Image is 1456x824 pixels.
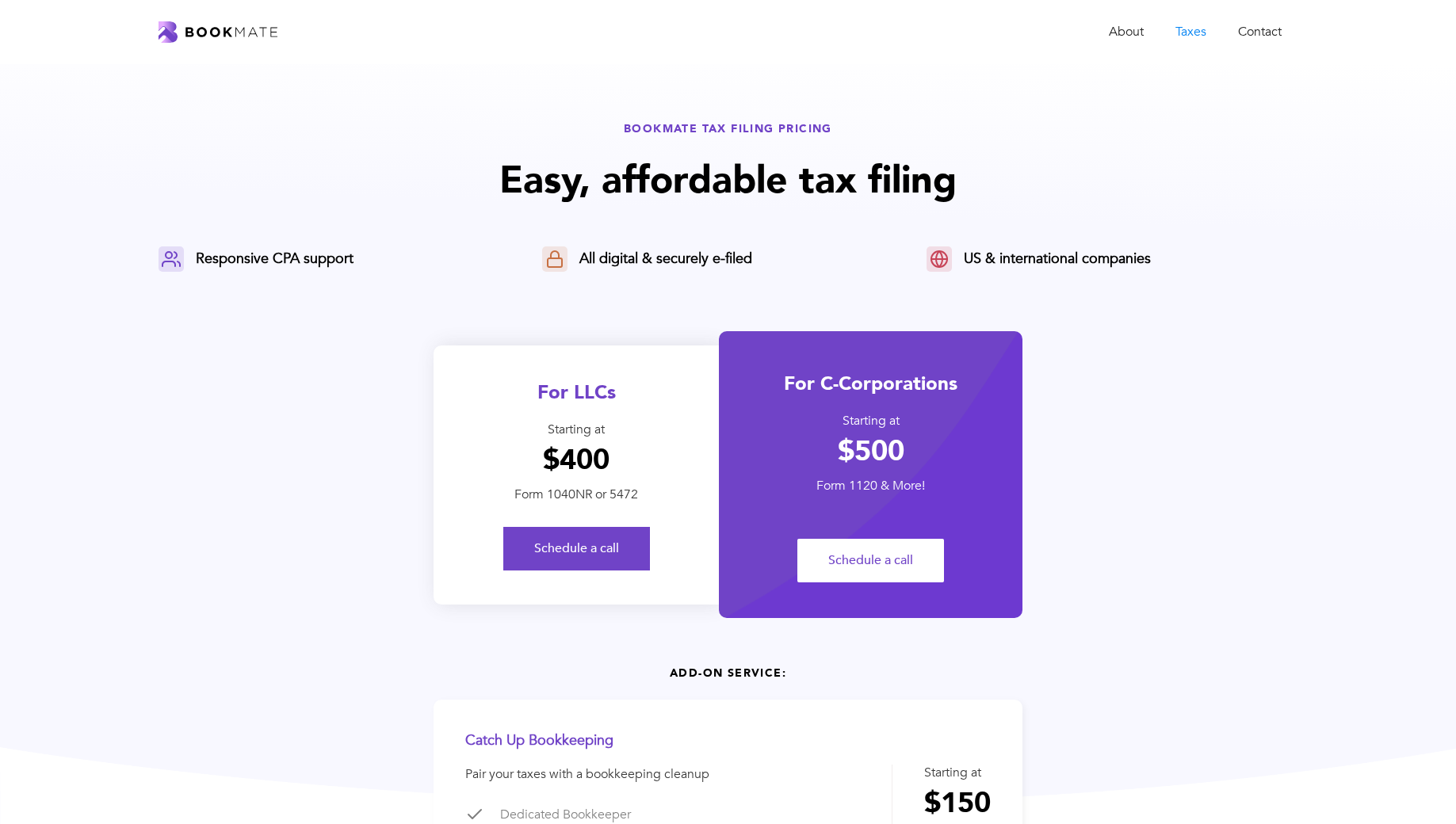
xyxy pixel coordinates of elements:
div: Pair your taxes with a bookkeeping cleanup [465,766,722,783]
h1: $150 [924,786,991,821]
div: Starting at [719,413,1022,429]
div: Starting at [434,422,719,438]
div: For C-Corporations [719,371,1022,397]
a: Taxes [1160,16,1222,48]
div: Starting at [924,765,991,781]
a: Schedule a call [503,527,650,570]
div: BOOKMATE TAX FILING PRICING [159,121,1298,136]
h1: Easy, affordable tax filing [159,155,1298,207]
div: All digital & securely e-filed [579,250,752,269]
div: Dedicated Bookkeeper [500,805,722,824]
h1: $500 [719,434,1022,469]
a: Schedule a call [797,539,944,582]
a: About [1093,16,1160,48]
div: Catch Up Bookkeeping [465,731,722,750]
div: ADD-ON SERVICE: [159,666,1298,681]
div: Form 1120 & More! [719,478,1022,494]
div: US & international companies [964,250,1151,269]
h1: $400 [434,443,719,478]
div: Form 1040NR or 5472 [434,486,719,503]
div: For LLCs [434,380,719,406]
div: Responsive CPA support [196,250,353,269]
a: Contact [1222,16,1297,48]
